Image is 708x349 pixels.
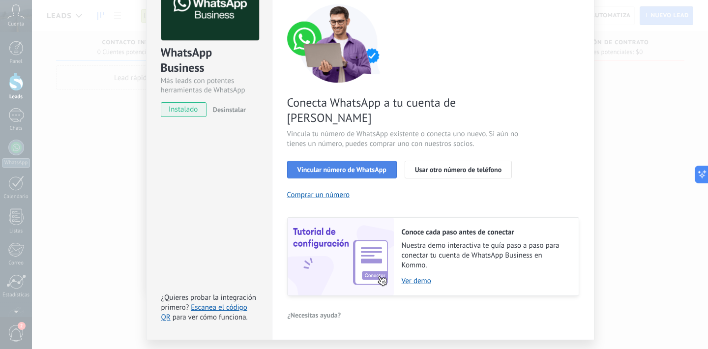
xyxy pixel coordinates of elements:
span: para ver cómo funciona. [173,313,248,322]
span: Usar otro número de teléfono [415,166,501,173]
button: Usar otro número de teléfono [405,161,512,178]
a: Ver demo [402,276,569,286]
div: Más leads con potentes herramientas de WhatsApp [161,76,258,95]
span: ¿Necesitas ayuda? [288,312,341,319]
h2: Conoce cada paso antes de conectar [402,228,569,237]
a: Escanea el código QR [161,303,247,322]
span: Desinstalar [213,105,246,114]
button: Desinstalar [209,102,246,117]
span: Vincula tu número de WhatsApp existente o conecta uno nuevo. Si aún no tienes un número, puedes c... [287,129,521,149]
button: Comprar un número [287,190,350,200]
img: connect number [287,4,390,83]
button: ¿Necesitas ayuda? [287,308,342,322]
span: instalado [161,102,206,117]
span: ¿Quieres probar la integración primero? [161,293,257,312]
span: Nuestra demo interactiva te guía paso a paso para conectar tu cuenta de WhatsApp Business en Kommo. [402,241,569,270]
span: Vincular número de WhatsApp [297,166,386,173]
button: Vincular número de WhatsApp [287,161,397,178]
span: Conecta WhatsApp a tu cuenta de [PERSON_NAME] [287,95,521,125]
div: WhatsApp Business [161,45,258,76]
